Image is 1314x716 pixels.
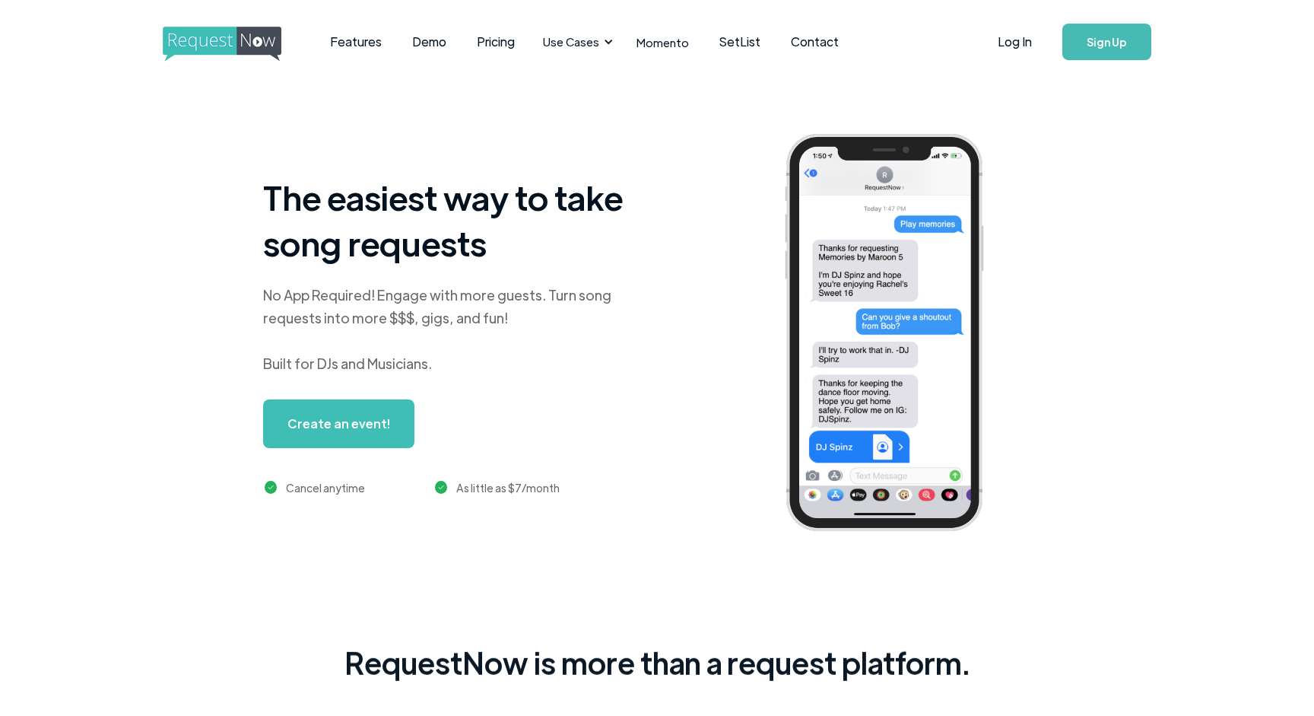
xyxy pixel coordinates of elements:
a: Contact [776,18,854,65]
div: Cancel anytime [286,479,365,497]
img: green checkmark [435,481,448,494]
a: Pricing [462,18,530,65]
a: Features [315,18,397,65]
a: Demo [397,18,462,65]
a: Sign Up [1062,24,1151,60]
a: home [163,27,277,57]
div: No App Required! Engage with more guests. Turn song requests into more $$$, gigs, and fun! Built ... [263,284,643,375]
div: Use Cases [534,18,617,65]
a: SetList [704,18,776,65]
a: Momento [621,20,704,65]
div: As little as $7/month [456,479,560,497]
div: Use Cases [543,33,599,50]
a: Create an event! [263,399,414,448]
a: Log In [982,15,1047,68]
img: iphone screenshot [767,123,1024,547]
img: green checkmark [265,481,278,494]
img: requestnow logo [163,27,309,62]
h1: The easiest way to take song requests [263,174,643,266]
